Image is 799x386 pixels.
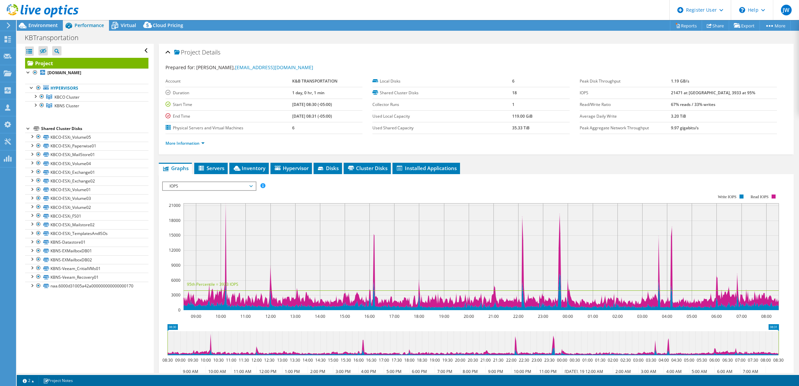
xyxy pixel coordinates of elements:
[761,313,771,319] text: 08:00
[711,313,721,319] text: 06:00
[28,22,58,28] span: Environment
[18,376,39,385] a: 2
[429,357,440,363] text: 19:00
[735,357,745,363] text: 07:00
[25,264,148,273] a: KBNS-Veeam_CritialVMs01
[292,102,332,107] b: [DATE] 08:30 (-05:00)
[178,307,181,313] text: 0
[165,101,292,108] label: Start Time
[671,102,715,107] b: 67% reads / 33% writes
[315,313,325,319] text: 14:00
[25,150,148,159] a: KBCO-ESXi_MailStore01
[165,90,292,96] label: Duration
[328,357,338,363] text: 15:00
[38,376,78,385] a: Project Notes
[171,292,181,298] text: 3000
[512,125,530,131] b: 35.33 TiB
[290,313,300,319] text: 13:00
[198,165,224,171] span: Servers
[187,281,238,287] text: 95th Percentile = 3933 IOPS
[238,357,249,363] text: 11:30
[580,90,671,96] label: IOPS
[736,313,747,319] text: 07:00
[165,125,292,131] label: Physical Servers and Virtual Machines
[372,90,512,96] label: Shared Cluster Disks
[165,78,292,85] label: Account
[22,34,89,41] h1: KBTransportation
[292,125,295,131] b: 6
[587,313,598,319] text: 01:00
[292,78,337,84] b: K&B TRANSPORTATION
[233,165,265,171] span: Inventory
[25,142,148,150] a: KBCO-ESXi_Paperwise01
[646,357,656,363] text: 03:30
[165,113,292,120] label: End Time
[75,22,104,28] span: Performance
[671,78,689,84] b: 1.19 GB/s
[54,103,79,109] span: KBNS Cluster
[696,357,707,363] text: 05:30
[162,357,173,363] text: 08:30
[372,101,512,108] label: Collector Runs
[607,357,618,363] text: 02:00
[760,20,791,31] a: More
[25,185,148,194] a: KBCO-ESXi_Volume01
[480,357,490,363] text: 21:00
[25,168,148,176] a: KBCO-ESXi_Exchange01
[366,357,376,363] text: 16:30
[162,165,189,171] span: Graphs
[25,93,148,101] a: KBCO Cluster
[153,22,183,28] span: Cloud Pricing
[637,313,647,319] text: 03:00
[25,212,148,220] a: KBCO-ESXi_FS01
[41,125,148,133] div: Shared Cluster Disks
[463,313,474,319] text: 20:00
[488,313,498,319] text: 21:00
[25,273,148,281] a: KBNS-Veeam_Recovery01
[292,90,325,96] b: 1 day, 0 hr, 1 min
[519,357,529,363] text: 22:30
[25,238,148,247] a: KBNS-Datastore01
[25,220,148,229] a: KBCO-ESXi_Mailstore02
[512,102,515,107] b: 1
[171,262,181,268] text: 9000
[25,247,148,255] a: KBNS-EXMailboxDB01
[658,357,669,363] text: 04:00
[290,357,300,363] text: 13:30
[226,357,236,363] text: 11:00
[580,78,671,85] label: Peak Disk Throughput
[662,313,672,319] text: 04:00
[339,313,350,319] text: 15:00
[595,357,605,363] text: 01:30
[414,313,424,319] text: 18:00
[686,313,697,319] text: 05:00
[760,357,771,363] text: 08:00
[404,357,414,363] text: 18:00
[47,70,81,76] b: [DOMAIN_NAME]
[25,194,148,203] a: KBCO-ESXi_Volume03
[215,313,226,319] text: 10:00
[582,357,592,363] text: 01:00
[670,20,702,31] a: Reports
[580,101,671,108] label: Read/Write Ratio
[25,159,148,168] a: KBCO-ESXi_Volume04
[372,78,512,85] label: Local Disks
[165,140,205,146] a: More Information
[569,357,580,363] text: 00:30
[25,58,148,69] a: Project
[274,165,309,171] span: Hypervisor
[200,357,211,363] text: 10:00
[671,90,755,96] b: 21471 at [GEOGRAPHIC_DATA], 3933 at 95%
[739,7,745,13] svg: \n
[188,357,198,363] text: 09:30
[302,357,313,363] text: 14:00
[684,357,694,363] text: 05:00
[240,313,250,319] text: 11:00
[169,218,181,223] text: 18000
[538,313,548,319] text: 23:00
[729,20,760,31] a: Export
[25,84,148,93] a: Hypervisors
[340,357,351,363] text: 15:30
[353,357,363,363] text: 16:00
[378,357,389,363] text: 17:00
